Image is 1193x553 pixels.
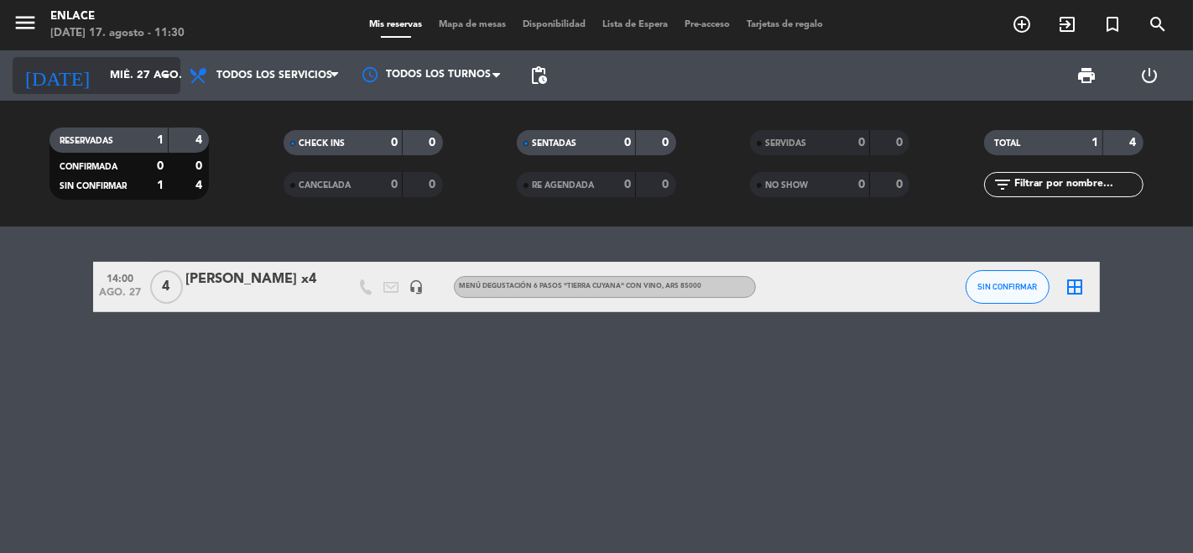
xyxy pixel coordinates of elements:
strong: 0 [429,179,439,190]
i: search [1148,14,1168,34]
span: Tarjetas de regalo [739,20,832,29]
i: headset_mic [409,279,424,295]
i: power_settings_new [1139,65,1159,86]
span: RE AGENDADA [532,181,594,190]
span: Todos los servicios [216,70,332,81]
strong: 0 [624,137,631,149]
span: Mis reservas [362,20,431,29]
span: pending_actions [529,65,549,86]
i: add_circle_outline [1012,14,1032,34]
span: Disponibilidad [515,20,595,29]
span: RESERVADAS [60,137,113,145]
strong: 0 [195,160,206,172]
span: TOTAL [994,139,1020,148]
span: Pre-acceso [677,20,739,29]
i: menu [13,10,38,35]
div: [PERSON_NAME] x4 [185,269,328,290]
strong: 0 [858,137,865,149]
span: , ARS 85000 [662,283,701,290]
strong: 0 [858,179,865,190]
span: CONFIRMADA [60,163,117,171]
strong: 0 [391,179,398,190]
i: border_all [1065,277,1085,297]
span: Menú degustación 6 pasos "TIERRA CUYANA" con vino [459,283,701,290]
strong: 4 [195,180,206,191]
strong: 0 [896,179,906,190]
strong: 4 [1129,137,1139,149]
span: Lista de Espera [595,20,677,29]
div: [DATE] 17. agosto - 11:30 [50,25,185,42]
span: ago. 27 [99,287,141,306]
i: arrow_drop_down [156,65,176,86]
strong: 0 [429,137,439,149]
div: LOG OUT [1118,50,1181,101]
input: Filtrar por nombre... [1013,175,1143,194]
span: SIN CONFIRMAR [60,182,127,190]
strong: 0 [624,179,631,190]
strong: 1 [1091,137,1098,149]
span: 4 [150,270,183,304]
span: SERVIDAS [765,139,806,148]
i: [DATE] [13,57,102,94]
span: Mapa de mesas [431,20,515,29]
strong: 0 [663,137,673,149]
span: SENTADAS [532,139,576,148]
span: SIN CONFIRMAR [978,282,1038,291]
span: print [1076,65,1097,86]
span: CHECK INS [299,139,345,148]
span: NO SHOW [765,181,808,190]
i: exit_to_app [1057,14,1077,34]
strong: 0 [157,160,164,172]
i: filter_list [992,175,1013,195]
strong: 0 [896,137,906,149]
strong: 0 [391,137,398,149]
strong: 1 [157,180,164,191]
strong: 0 [663,179,673,190]
strong: 4 [195,134,206,146]
button: menu [13,10,38,41]
i: turned_in_not [1102,14,1123,34]
button: SIN CONFIRMAR [966,270,1050,304]
div: Enlace [50,8,185,25]
strong: 1 [157,134,164,146]
span: CANCELADA [299,181,351,190]
span: 14:00 [99,268,141,287]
